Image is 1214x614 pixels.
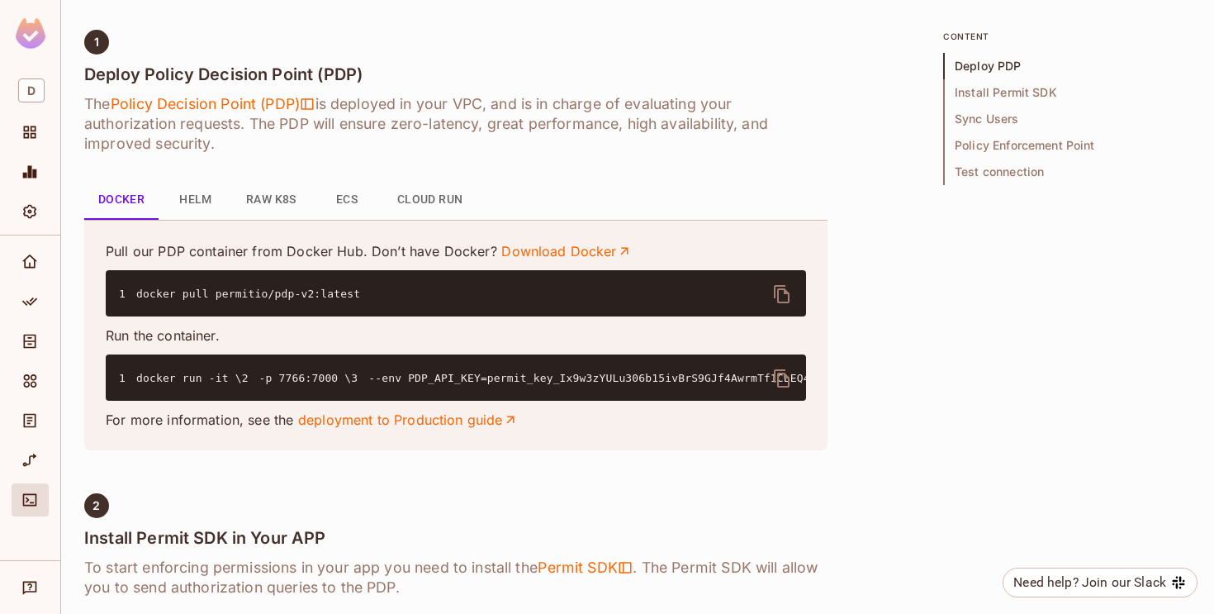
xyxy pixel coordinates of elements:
h6: To start enforcing permissions in your app you need to install the . The Permit SDK will allow yo... [84,558,828,597]
span: Test connection [943,159,1191,185]
span: 1 [119,286,136,302]
div: Monitoring [12,155,49,188]
div: Settings [12,195,49,228]
img: SReyMgAAAABJRU5ErkJggg== [16,18,45,49]
button: Helm [159,180,233,220]
div: Elements [12,364,49,397]
span: Policy Decision Point (PDP) [110,94,315,114]
p: For more information, see the [106,411,806,429]
div: Help & Updates [12,571,49,604]
span: 1 [94,36,99,49]
h4: Install Permit SDK in Your APP [84,528,828,548]
span: Permit SDK [538,558,633,578]
div: Audit Log [12,404,49,437]
button: Cloud Run [384,180,477,220]
button: delete [762,359,802,398]
button: delete [762,274,802,314]
span: docker run -it \ [136,372,242,384]
a: deployment to Production guide [298,411,519,429]
a: Download Docker [501,242,632,260]
span: 3 [351,370,368,387]
span: Install Permit SDK [943,79,1191,106]
div: Home [12,245,49,278]
span: docker pull permitio/pdp-v2:latest [136,288,360,300]
span: Deploy PDP [943,53,1191,79]
div: Workspace: drund [12,72,49,109]
h6: The is deployed in your VPC, and is in charge of evaluating your authorization requests. The PDP ... [84,94,828,154]
span: D [18,79,45,102]
button: Docker [84,180,159,220]
div: Policy [12,285,49,318]
h4: Deploy Policy Decision Point (PDP) [84,64,828,84]
span: 2 [242,370,259,387]
button: ECS [310,180,384,220]
p: Run the container. [106,326,806,345]
span: 2 [92,499,100,512]
p: Pull our PDP container from Docker Hub. Don’t have Docker? [106,242,806,260]
div: Directory [12,325,49,358]
span: 1 [119,370,136,387]
p: content [943,30,1191,43]
div: Need help? Join our Slack [1013,573,1166,593]
button: Raw K8s [233,180,310,220]
span: Policy Enforcement Point [943,132,1191,159]
span: Sync Users [943,106,1191,132]
div: Connect [12,483,49,516]
div: Projects [12,116,49,149]
div: URL Mapping [12,444,49,477]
